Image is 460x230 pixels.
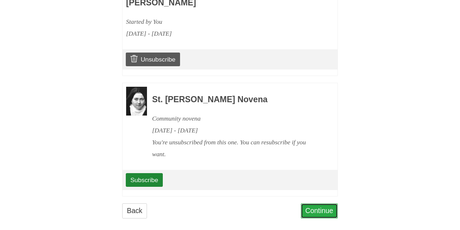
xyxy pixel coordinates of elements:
[152,113,318,125] div: Community novena
[152,125,318,136] div: [DATE] - [DATE]
[126,87,147,116] img: Novena image
[301,203,338,218] a: Continue
[122,203,147,218] a: Back
[126,173,163,187] a: Subscribe
[126,53,180,66] a: Unsubscribe
[126,28,292,40] div: [DATE] - [DATE]
[152,95,318,104] h3: St. [PERSON_NAME] Novena
[126,16,292,28] div: Started by You
[152,136,318,160] div: You're unsubscribed from this one. You can resubscribe if you want.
